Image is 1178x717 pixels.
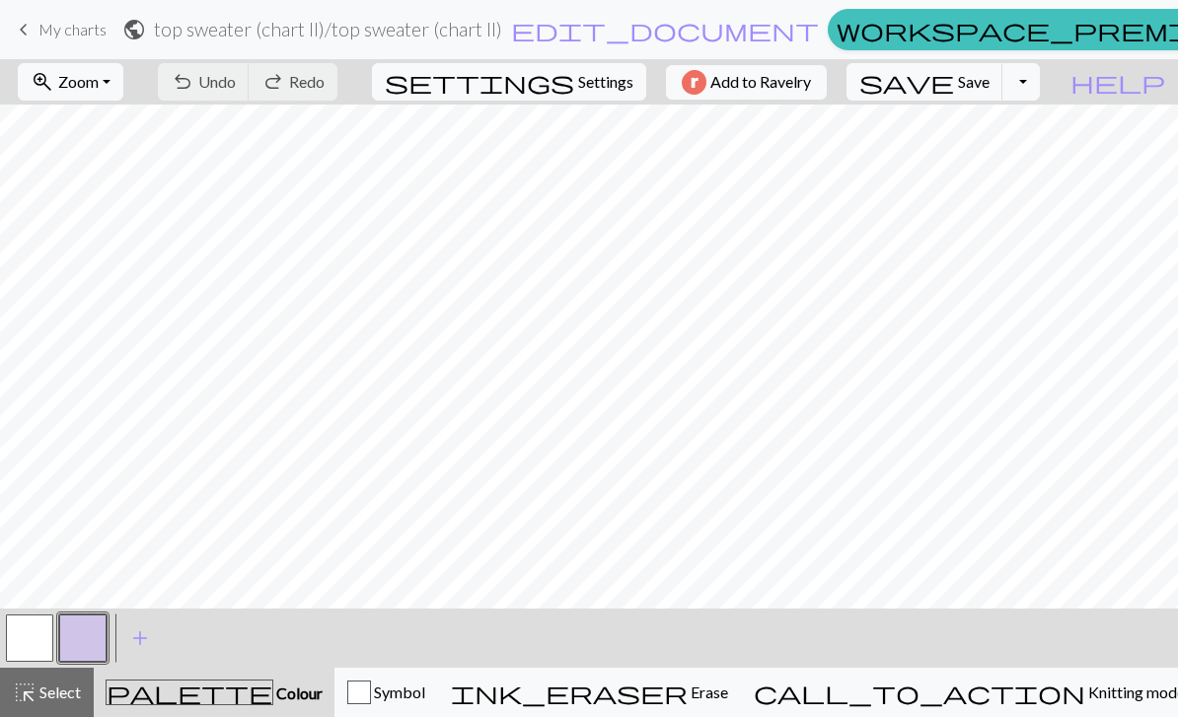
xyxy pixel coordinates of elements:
[958,72,990,91] span: Save
[31,68,54,96] span: zoom_in
[154,18,502,40] h2: top sweater (chart II) / top sweater (chart II)
[107,679,272,706] span: palette
[13,679,37,706] span: highlight_alt
[859,68,954,96] span: save
[18,63,123,101] button: Zoom
[122,16,146,43] span: public
[12,16,36,43] span: keyboard_arrow_left
[12,13,107,46] a: My charts
[273,683,323,702] span: Colour
[128,624,152,652] span: add
[754,679,1085,706] span: call_to_action
[451,679,688,706] span: ink_eraser
[666,65,827,100] button: Add to Ravelry
[578,70,633,94] span: Settings
[385,68,574,96] span: settings
[385,70,574,94] i: Settings
[371,682,425,701] span: Symbol
[710,70,811,95] span: Add to Ravelry
[94,668,334,717] button: Colour
[1070,68,1165,96] span: help
[511,16,819,43] span: edit_document
[682,70,706,95] img: Ravelry
[58,72,99,91] span: Zoom
[38,20,107,38] span: My charts
[438,668,741,717] button: Erase
[37,682,81,701] span: Select
[688,682,728,701] span: Erase
[334,668,438,717] button: Symbol
[372,63,646,101] button: SettingsSettings
[847,63,1003,101] button: Save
